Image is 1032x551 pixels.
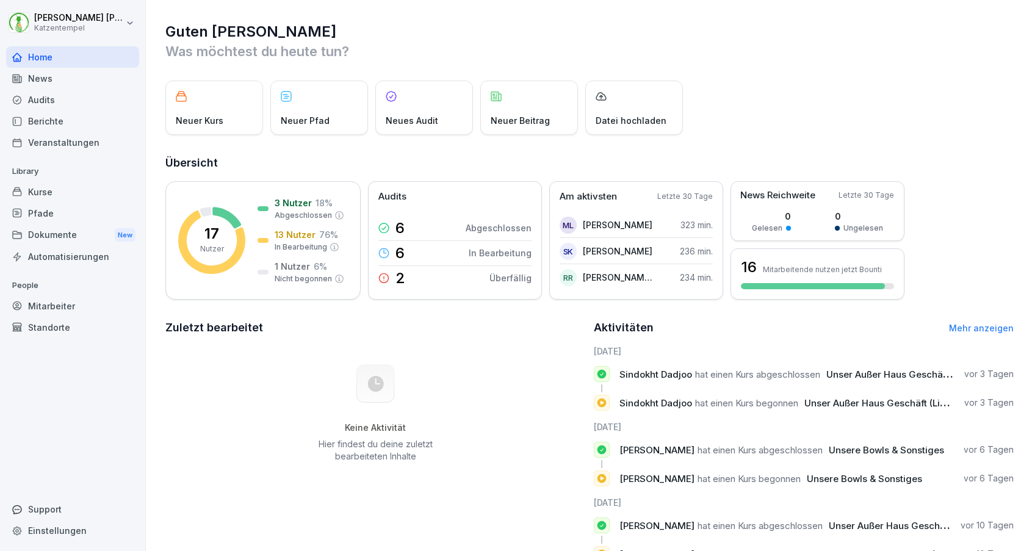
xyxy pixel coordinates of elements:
[964,444,1014,456] p: vor 6 Tagen
[949,323,1014,333] a: Mehr anzeigen
[695,397,798,409] span: hat einen Kurs begonnen
[275,196,312,209] p: 3 Nutzer
[698,444,823,456] span: hat einen Kurs abgeschlossen
[34,24,123,32] p: Katzentempel
[281,114,330,127] p: Neuer Pfad
[560,243,577,260] div: SK
[314,438,437,463] p: Hier findest du deine zuletzt bearbeiteten Inhalte
[319,228,338,241] p: 76 %
[807,473,922,484] span: Unsere Bowls & Sonstiges
[594,496,1014,509] h6: [DATE]
[740,189,815,203] p: News Reichweite
[560,217,577,234] div: ML
[657,191,713,202] p: Letzte 30 Tage
[619,473,695,484] span: [PERSON_NAME]
[695,369,820,380] span: hat einen Kurs abgeschlossen
[804,397,994,409] span: Unser Außer Haus Geschäft (Lieferdienste)
[275,228,316,241] p: 13 Nutzer
[204,226,219,241] p: 17
[6,68,139,89] a: News
[6,295,139,317] a: Mitarbeiter
[6,224,139,247] div: Dokumente
[176,114,223,127] p: Neuer Kurs
[6,89,139,110] a: Audits
[6,203,139,224] a: Pfade
[619,369,692,380] span: Sindokht Dadjoo
[698,520,823,531] span: hat einen Kurs abgeschlossen
[466,221,532,234] p: Abgeschlossen
[316,196,333,209] p: 18 %
[560,190,617,204] p: Am aktivsten
[741,257,757,278] h3: 16
[583,218,652,231] p: [PERSON_NAME]
[619,444,695,456] span: [PERSON_NAME]
[200,243,224,254] p: Nutzer
[680,218,713,231] p: 323 min.
[826,369,1016,380] span: Unser Außer Haus Geschäft (Lieferdienste)
[275,242,327,253] p: In Bearbeitung
[964,397,1014,409] p: vor 3 Tagen
[489,272,532,284] p: Überfällig
[275,273,332,284] p: Nicht begonnen
[6,520,139,541] a: Einstellungen
[6,46,139,68] a: Home
[165,154,1014,171] h2: Übersicht
[6,181,139,203] div: Kurse
[275,260,310,273] p: 1 Nutzer
[829,520,1019,531] span: Unser Außer Haus Geschäft (Lieferdienste)
[386,114,438,127] p: Neues Audit
[165,319,585,336] h2: Zuletzt bearbeitet
[829,444,944,456] span: Unsere Bowls & Sonstiges
[752,223,782,234] p: Gelesen
[594,319,654,336] h2: Aktivitäten
[835,210,883,223] p: 0
[583,271,653,284] p: [PERSON_NAME] Rawal
[763,265,882,274] p: Mitarbeitende nutzen jetzt Bounti
[594,345,1014,358] h6: [DATE]
[6,317,139,338] a: Standorte
[115,228,135,242] div: New
[34,13,123,23] p: [PERSON_NAME] [PERSON_NAME]
[6,246,139,267] a: Automatisierungen
[680,245,713,257] p: 236 min.
[6,224,139,247] a: DokumenteNew
[469,247,532,259] p: In Bearbeitung
[378,190,406,204] p: Audits
[314,260,327,273] p: 6 %
[583,245,652,257] p: [PERSON_NAME]
[6,110,139,132] a: Berichte
[619,397,692,409] span: Sindokht Dadjoo
[275,210,332,221] p: Abgeschlossen
[964,368,1014,380] p: vor 3 Tagen
[698,473,801,484] span: hat einen Kurs begonnen
[964,472,1014,484] p: vor 6 Tagen
[619,520,695,531] span: [PERSON_NAME]
[961,519,1014,531] p: vor 10 Tagen
[843,223,883,234] p: Ungelesen
[680,271,713,284] p: 234 min.
[314,422,437,433] h5: Keine Aktivität
[395,246,405,261] p: 6
[491,114,550,127] p: Neuer Beitrag
[596,114,666,127] p: Datei hochladen
[752,210,791,223] p: 0
[6,499,139,520] div: Support
[594,420,1014,433] h6: [DATE]
[6,132,139,153] a: Veranstaltungen
[839,190,894,201] p: Letzte 30 Tage
[6,162,139,181] p: Library
[395,221,405,236] p: 6
[165,41,1014,61] p: Was möchtest du heute tun?
[395,271,405,286] p: 2
[6,276,139,295] p: People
